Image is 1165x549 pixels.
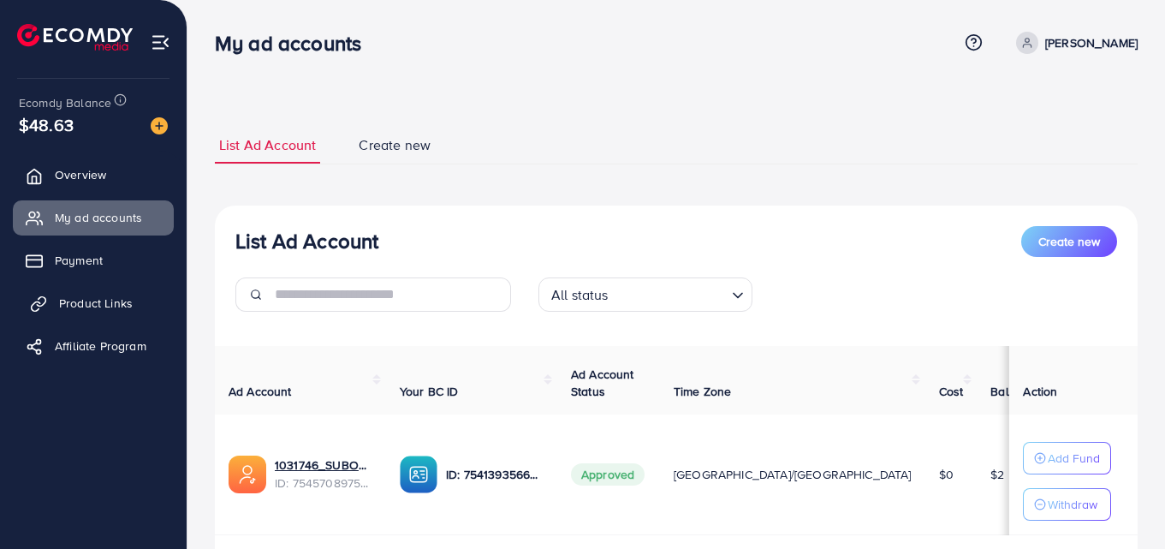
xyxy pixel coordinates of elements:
img: menu [151,33,170,52]
button: Withdraw [1023,488,1111,521]
a: My ad accounts [13,200,174,235]
span: My ad accounts [55,209,142,226]
span: Your BC ID [400,383,459,400]
span: Create new [1038,233,1100,250]
img: image [151,117,168,134]
button: Create new [1021,226,1117,257]
span: Cost [939,383,964,400]
span: Ecomdy Balance [19,94,111,111]
p: ID: 7541393566552277010 [446,464,544,485]
a: Product Links [13,286,174,320]
span: Payment [55,252,103,269]
iframe: Chat [1092,472,1152,536]
span: List Ad Account [219,135,316,155]
h3: List Ad Account [235,229,378,254]
span: Overview [55,166,106,183]
p: [PERSON_NAME] [1045,33,1138,53]
h3: My ad accounts [215,31,375,56]
span: ID: 7545708975233384466 [275,474,372,492]
a: Payment [13,243,174,277]
a: Overview [13,158,174,192]
span: Action [1023,383,1057,400]
a: [PERSON_NAME] [1009,32,1138,54]
span: $0 [939,466,954,483]
div: <span class='underline'>1031746_SUBOO_1756872482943</span></br>7545708975233384466 [275,457,372,492]
a: Affiliate Program [13,329,174,363]
span: Ad Account [229,383,292,400]
span: Create new [359,135,431,155]
div: Search for option [538,277,752,312]
span: Time Zone [674,383,731,400]
button: Add Fund [1023,442,1111,474]
a: 1031746_SUBOO_1756872482943 [275,457,372,474]
span: Balance [990,383,1036,400]
p: Withdraw [1048,494,1097,515]
p: Add Fund [1048,448,1100,468]
span: All status [548,283,612,307]
img: ic-ads-acc.e4c84228.svg [229,456,266,493]
span: Approved [571,463,645,486]
span: Ad Account Status [571,366,634,400]
span: $48.63 [19,112,74,137]
img: ic-ba-acc.ded83a64.svg [400,456,437,493]
img: logo [17,24,133,51]
span: Product Links [59,295,133,312]
input: Search for option [614,279,725,307]
span: Affiliate Program [55,337,146,355]
span: $2 [990,466,1004,483]
span: [GEOGRAPHIC_DATA]/[GEOGRAPHIC_DATA] [674,466,912,483]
